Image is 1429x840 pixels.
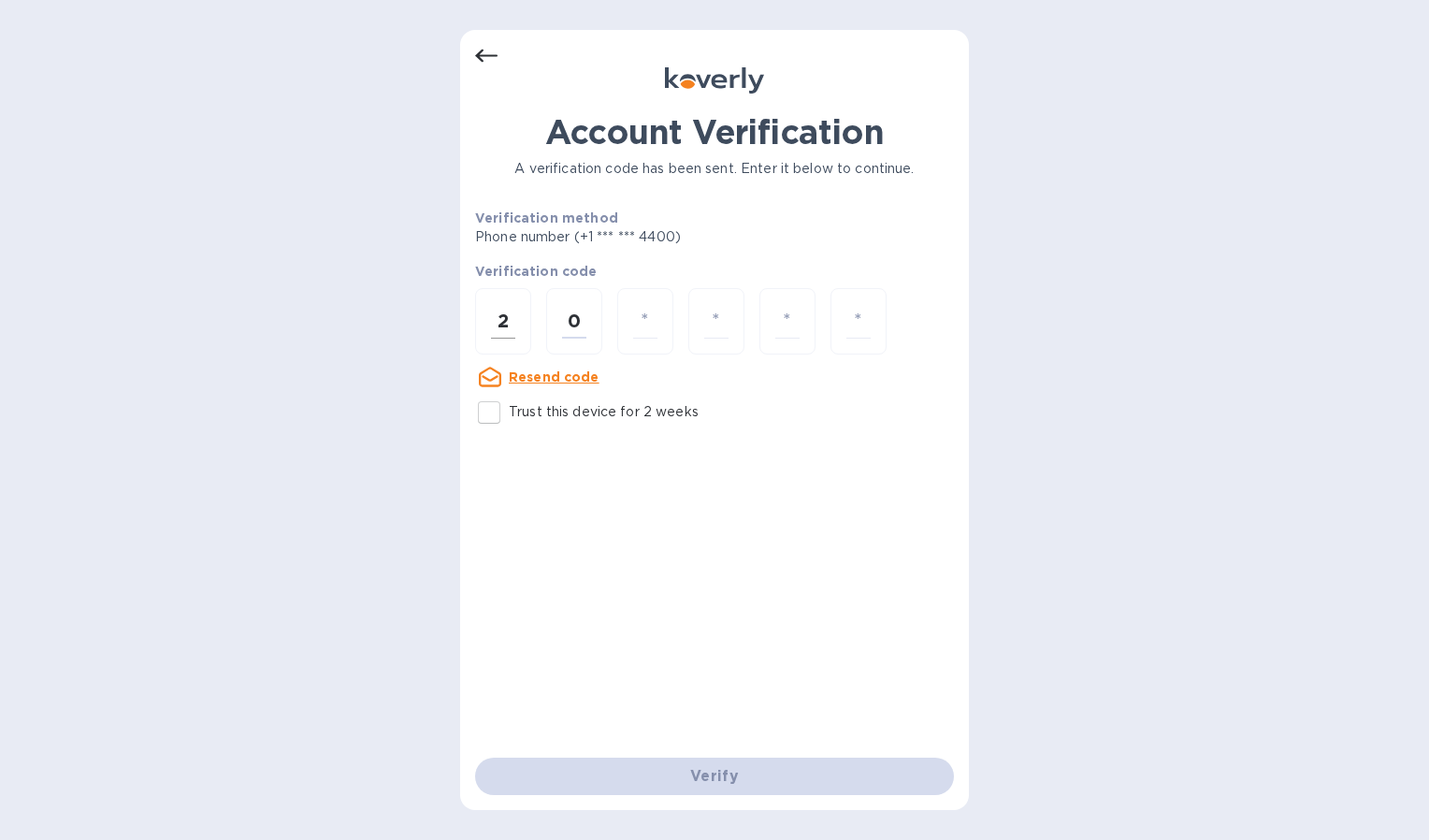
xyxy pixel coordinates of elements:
b: Verification method [475,210,618,225]
h1: Account Verification [475,112,954,152]
p: A verification code has been sent. Enter it below to continue. [475,159,954,179]
p: Phone number (+1 *** *** 4400) [475,227,824,247]
p: Trust this device for 2 weeks [509,402,699,422]
u: Resend code [509,369,599,384]
p: Verification code [475,262,954,281]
